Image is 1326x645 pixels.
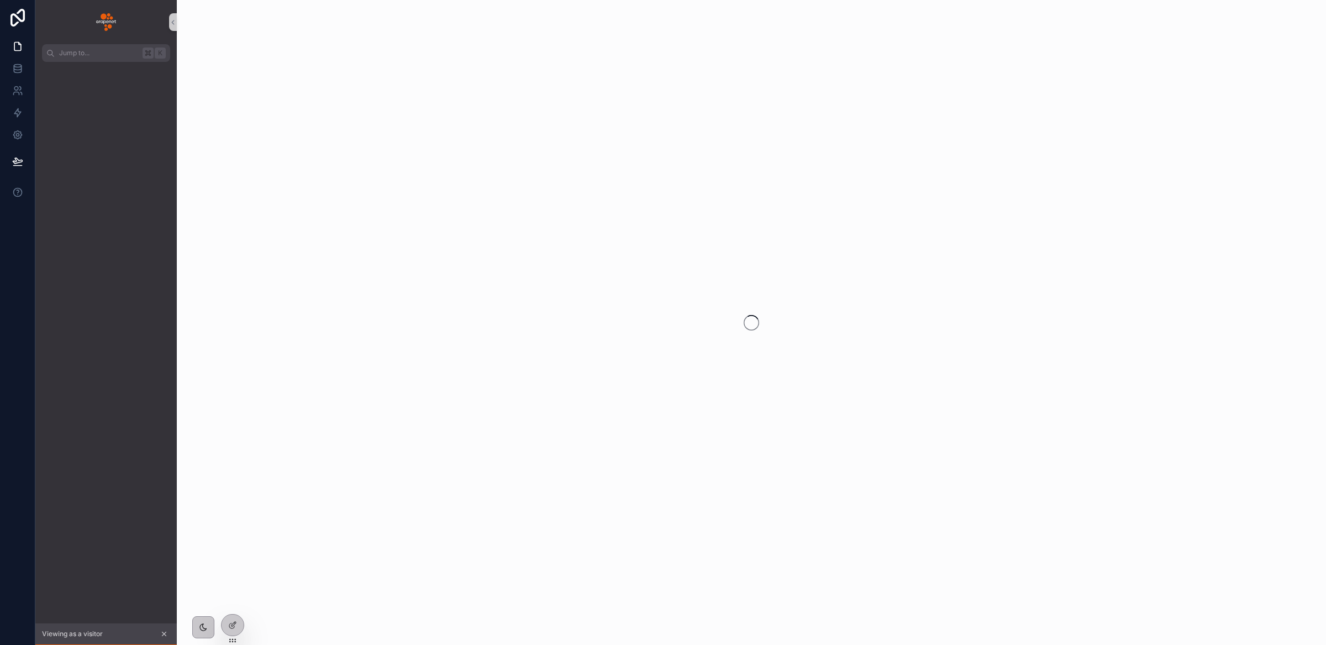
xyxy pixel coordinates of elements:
[59,49,138,57] span: Jump to...
[96,13,116,31] img: App logo
[42,44,170,62] button: Jump to...K
[35,62,177,82] div: scrollable content
[156,49,165,57] span: K
[42,630,103,638] span: Viewing as a visitor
